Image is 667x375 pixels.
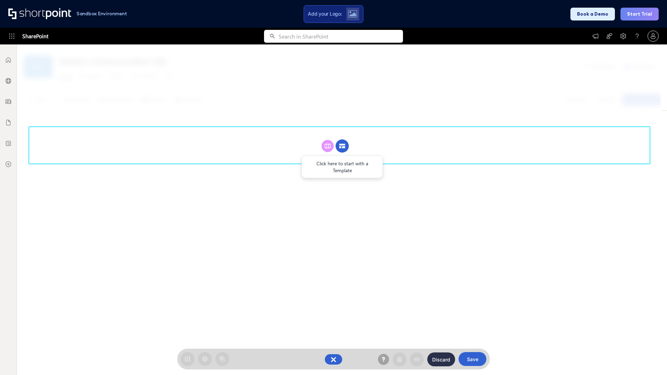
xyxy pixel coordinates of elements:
[620,8,659,20] button: Start Trial
[279,30,403,43] input: Search in SharePoint
[459,352,486,366] button: Save
[22,28,48,44] span: SharePoint
[632,342,667,375] iframe: Chat Widget
[348,10,357,18] img: Upload logo
[570,8,615,20] button: Book a Demo
[76,12,127,16] h1: Sandbox Environment
[308,11,342,17] span: Add your Logo:
[427,352,455,366] button: Discard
